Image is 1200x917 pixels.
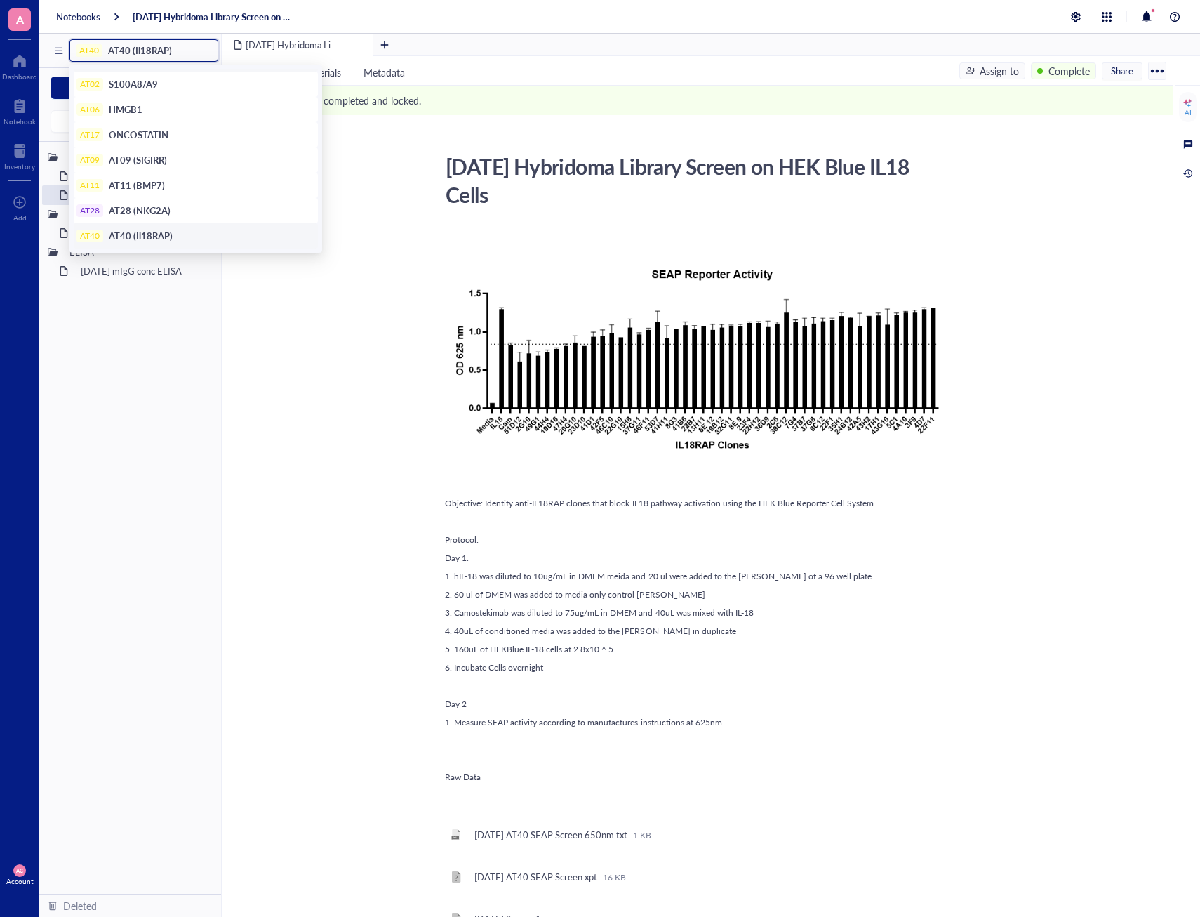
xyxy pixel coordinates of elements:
[80,180,100,190] div: AT11
[2,50,37,81] a: Dashboard
[6,877,34,885] div: Account
[1111,65,1133,77] span: Share
[445,552,469,564] span: Day 1.
[109,178,165,192] span: AT11 (BMP7)
[80,206,100,216] div: AT28
[445,607,754,619] span: 3. Camostekimab was diluted to 75ug/mL in DMEM and 40uL was mixed with IL-18
[63,242,213,262] div: ELISA
[445,661,543,673] span: 6. Incubate Cells overnight
[364,65,405,79] span: Metadata
[63,147,213,167] div: Murine
[445,497,874,509] span: Objective: Identify anti-IL18RAP clones that block IL18 pathway activation using the HEK Blue Rep...
[445,698,467,710] span: Day 2
[445,588,705,600] span: 2. 60 ul of DMEM was added to media only control [PERSON_NAME]
[248,93,421,108] div: The document is completed and locked.
[445,771,481,783] span: Raw Data
[109,229,173,242] span: AT40 (Il18RAP)
[4,162,35,171] div: Inventory
[80,79,100,89] div: AT02
[633,829,651,840] div: 1 KB
[109,77,158,91] span: S100A8/A9
[16,11,24,28] span: A
[80,130,100,140] div: AT17
[56,11,100,23] a: Notebooks
[4,140,35,171] a: Inventory
[16,867,24,873] span: AC
[79,46,99,55] div: AT40
[2,72,37,81] div: Dashboard
[4,117,36,126] div: Notebook
[603,871,626,883] div: 16 KB
[445,258,945,460] img: genemod-experiment-image
[109,128,168,141] span: ONCOSTATIN
[109,153,167,166] span: AT09 (SIGIRR)
[445,643,613,655] span: 5. 160uL of HEKBlue IL-18 cells at 2.8x10 ^ 5
[63,898,97,913] div: Deleted
[108,44,172,57] span: AT40 (Il18RAP)
[474,829,627,841] div: [DATE] AT40 SEAP Screen 650nm.txt
[445,570,872,582] span: 1. hIL-18 was diluted to 10ug/mL in DMEM meida and 20 ul were added to the [PERSON_NAME] of a 96 ...
[474,871,597,883] div: [DATE] AT40 SEAP Screen.xpt
[445,716,722,728] span: 1. Measure SEAP activity according to manufactures instructions at 625nm
[13,213,27,222] div: Add
[80,105,100,114] div: AT06
[980,63,1019,79] div: Assign to
[109,103,142,116] span: HMGB1
[63,204,213,224] div: Immunization
[74,261,213,281] div: [DATE] mIgG conc ELISA
[445,534,479,546] span: Protocol:
[439,149,939,212] div: [DATE] Hybridoma Library Screen on HEK Blue IL18 Cells
[1048,63,1090,79] div: Complete
[109,204,171,217] span: AT28 (NKG2A)
[133,11,291,23] a: [DATE] Hybridoma Library Screen on HEK Blue IL18 Cells
[80,231,100,241] div: AT40
[445,625,736,637] span: 4. 40uL of conditioned media was added to the [PERSON_NAME] in duplicate
[80,155,100,165] div: AT09
[51,110,210,133] button: Search
[1102,62,1142,79] button: Share
[1185,108,1192,117] div: AI
[4,95,36,126] a: Notebook
[51,77,210,99] button: Create new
